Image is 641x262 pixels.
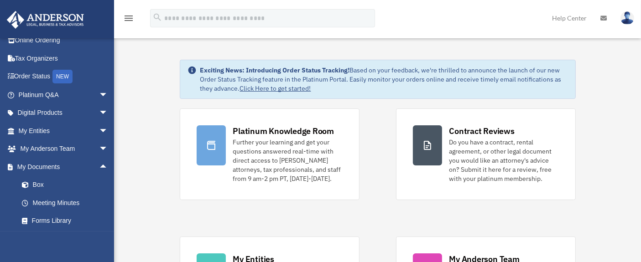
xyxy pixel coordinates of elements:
a: Platinum Knowledge Room Further your learning and get your questions answered real-time with dire... [180,108,360,200]
span: arrow_drop_down [99,122,117,140]
a: Digital Productsarrow_drop_down [6,104,122,122]
img: Anderson Advisors Platinum Portal [4,11,87,29]
a: My Entitiesarrow_drop_down [6,122,122,140]
i: search [152,12,162,22]
div: NEW [52,70,73,83]
span: arrow_drop_down [99,140,117,159]
a: Meeting Minutes [13,194,122,212]
a: Notarize [13,230,122,248]
div: Do you have a contract, rental agreement, or other legal document you would like an attorney's ad... [449,138,559,183]
a: Order StatusNEW [6,67,122,86]
a: menu [123,16,134,24]
span: arrow_drop_down [99,86,117,104]
span: arrow_drop_down [99,104,117,123]
img: User Pic [620,11,634,25]
a: Forms Library [13,212,122,230]
strong: Exciting News: Introducing Order Status Tracking! [200,66,350,74]
div: Based on your feedback, we're thrilled to announce the launch of our new Order Status Tracking fe... [200,66,568,93]
div: Further your learning and get your questions answered real-time with direct access to [PERSON_NAM... [233,138,343,183]
a: Contract Reviews Do you have a contract, rental agreement, or other legal document you would like... [396,108,576,200]
a: Click Here to get started! [240,84,311,92]
div: Contract Reviews [449,125,515,137]
a: My Anderson Teamarrow_drop_down [6,140,122,158]
i: menu [123,13,134,24]
a: Online Ordering [6,31,122,50]
a: My Documentsarrow_drop_up [6,158,122,176]
div: Platinum Knowledge Room [233,125,334,137]
a: Tax Organizers [6,49,122,67]
a: Platinum Q&Aarrow_drop_down [6,86,122,104]
span: arrow_drop_up [99,158,117,176]
a: Box [13,176,122,194]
